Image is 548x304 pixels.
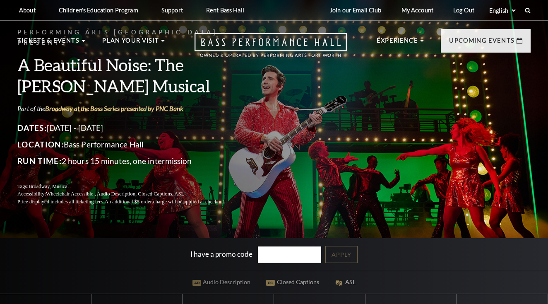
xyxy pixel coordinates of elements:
[46,191,184,197] span: Wheelchair Accessible , Audio Description, Closed Captions, ASL
[190,249,252,258] label: I have a promo code
[59,7,138,14] p: Children's Education Program
[17,36,79,51] p: Tickets & Events
[206,7,244,14] p: Rent Bass Hall
[102,36,159,51] p: Plan Your Visit
[45,104,183,112] a: Broadway at the Bass Series presented by PNC Bank
[17,183,245,191] p: Tags:
[161,7,183,14] p: Support
[29,183,69,189] span: Broadway, Musical
[17,138,245,151] p: Bass Performance Hall
[105,199,225,205] span: An additional $5 order charge will be applied at checkout.
[449,36,514,51] p: Upcoming Events
[377,36,418,51] p: Experience
[17,121,245,135] p: [DATE] - [DATE]
[488,7,517,14] select: Select:
[17,190,245,198] p: Accessibility:
[17,198,245,206] p: Price displayed includes all ticketing fees.
[17,140,64,149] span: Location:
[17,54,245,97] h3: A Beautiful Noise: The [PERSON_NAME] Musical
[17,104,245,113] p: Part of the
[17,123,47,133] span: Dates:
[19,7,36,14] p: About
[17,154,245,168] p: 2 hours 15 minutes, one intermission
[17,156,62,166] span: Run Time:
